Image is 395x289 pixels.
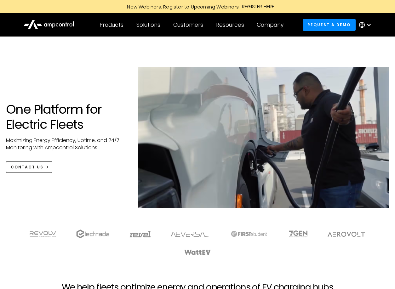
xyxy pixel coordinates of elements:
div: Products [100,21,123,28]
div: REGISTER HERE [242,3,274,10]
div: Resources [216,21,244,28]
h1: One Platform for Electric Fleets [6,102,125,132]
div: Solutions [136,21,160,28]
img: WattEV logo [184,250,211,255]
a: Request a demo [303,19,356,31]
div: CONTACT US [11,164,43,170]
div: Company [257,21,283,28]
div: Customers [173,21,203,28]
img: electrada logo [76,229,109,238]
a: New Webinars: Register to Upcoming WebinarsREGISTER HERE [56,3,339,10]
p: Maximizing Energy Efficiency, Uptime, and 24/7 Monitoring with Ampcontrol Solutions [6,137,125,151]
img: Aerovolt Logo [328,232,365,237]
a: CONTACT US [6,161,52,173]
div: New Webinars: Register to Upcoming Webinars [121,3,242,10]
